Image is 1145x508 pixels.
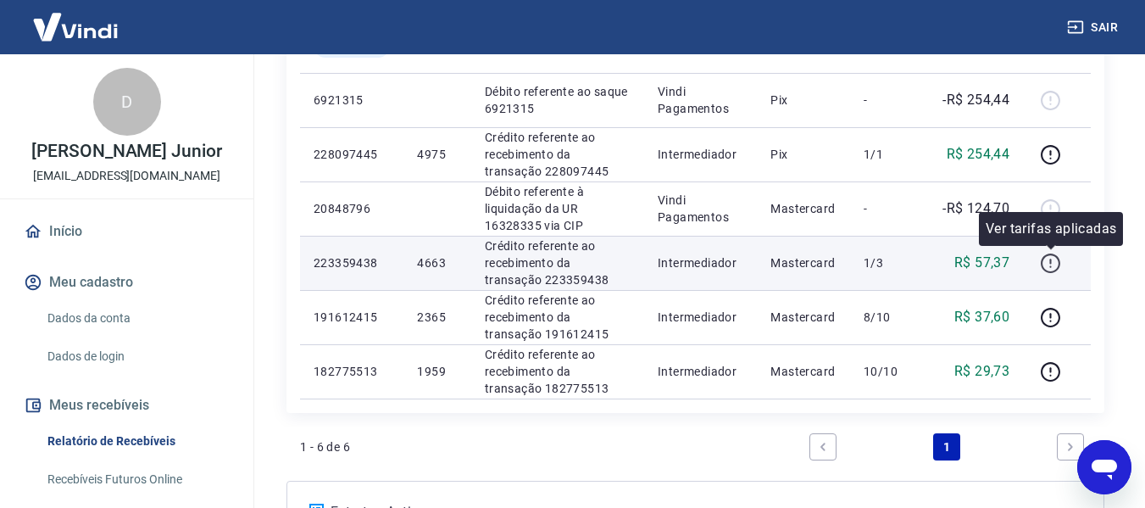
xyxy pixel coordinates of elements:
p: Mastercard [770,363,837,380]
p: Crédito referente ao recebimento da transação 191612415 [485,292,631,343]
p: 1/1 [864,146,914,163]
p: Intermediador [658,309,743,326]
p: 2365 [417,309,457,326]
p: Intermediador [658,146,743,163]
p: 1959 [417,363,457,380]
p: 182775513 [314,363,390,380]
a: Início [20,213,233,250]
a: Next page [1057,433,1084,461]
p: 228097445 [314,146,390,163]
p: Crédito referente ao recebimento da transação 228097445 [485,129,631,180]
p: 4975 [417,146,457,163]
a: Dados de login [41,339,233,374]
p: Mastercard [770,254,837,271]
p: R$ 57,37 [954,253,1009,273]
p: 1/3 [864,254,914,271]
div: D [93,68,161,136]
p: Intermediador [658,363,743,380]
p: - [864,92,914,109]
p: Vindi Pagamentos [658,83,743,117]
p: 8/10 [864,309,914,326]
p: Crédito referente ao recebimento da transação 223359438 [485,237,631,288]
p: Intermediador [658,254,743,271]
p: Mastercard [770,200,837,217]
p: 10/10 [864,363,914,380]
p: 191612415 [314,309,390,326]
a: Recebíveis Futuros Online [41,462,233,497]
a: Previous page [809,433,837,461]
ul: Pagination [803,427,1091,467]
p: - [864,200,914,217]
p: -R$ 254,44 [942,90,1009,110]
p: Crédito referente ao recebimento da transação 182775513 [485,346,631,397]
p: Vindi Pagamentos [658,192,743,226]
p: R$ 254,44 [947,144,1010,165]
p: Mastercard [770,309,837,326]
iframe: Botão para abrir a janela de mensagens [1077,440,1131,494]
p: [EMAIL_ADDRESS][DOMAIN_NAME] [33,167,220,185]
p: R$ 37,60 [954,307,1009,327]
a: Page 1 is your current page [933,433,960,461]
button: Meus recebíveis [20,387,233,424]
p: 20848796 [314,200,390,217]
img: Vindi [20,1,131,53]
p: R$ 29,73 [954,361,1009,382]
p: 4663 [417,254,457,271]
p: Ver tarifas aplicadas [986,219,1116,239]
p: -R$ 124,70 [942,198,1009,219]
p: 1 - 6 de 6 [300,438,350,455]
p: Débito referente à liquidação da UR 16328335 via CIP [485,183,631,234]
a: Dados da conta [41,301,233,336]
p: Pix [770,146,837,163]
p: Pix [770,92,837,109]
p: 223359438 [314,254,390,271]
button: Sair [1064,12,1125,43]
p: [PERSON_NAME] Junior [31,142,222,160]
a: Relatório de Recebíveis [41,424,233,459]
p: 6921315 [314,92,390,109]
button: Meu cadastro [20,264,233,301]
p: Débito referente ao saque 6921315 [485,83,631,117]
